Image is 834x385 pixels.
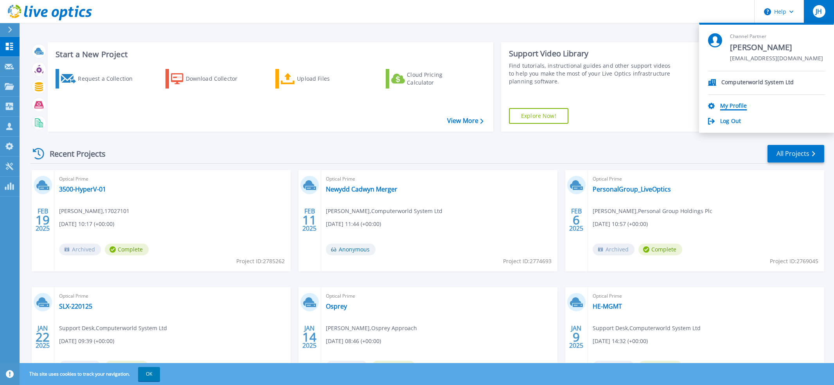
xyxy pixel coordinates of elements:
[297,71,359,87] div: Upload Files
[326,220,381,228] span: [DATE] 11:44 (+00:00)
[326,361,368,372] span: Archived
[56,50,483,59] h3: Start a New Project
[447,117,484,125] a: View More
[165,69,253,89] a: Download Collector
[767,145,824,163] a: All Projects
[593,302,622,310] a: HE-MGMT
[816,8,822,14] span: JH
[59,185,106,193] a: 3500-HyperV-01
[593,220,648,228] span: [DATE] 10:57 (+00:00)
[573,334,580,340] span: 9
[730,42,823,53] span: [PERSON_NAME]
[59,220,114,228] span: [DATE] 10:17 (+00:00)
[638,244,682,255] span: Complete
[59,302,92,310] a: SLX-220125
[78,71,140,87] div: Request a Collection
[59,324,167,333] span: Support Desk , Computerworld System Ltd
[105,244,149,255] span: Complete
[593,175,820,183] span: Optical Prime
[573,217,580,223] span: 6
[186,71,248,87] div: Download Collector
[275,69,363,89] a: Upload Files
[30,144,116,163] div: Recent Projects
[236,257,285,266] span: Project ID: 2785262
[35,206,50,234] div: FEB 2025
[59,175,286,183] span: Optical Prime
[59,292,286,300] span: Optical Prime
[730,33,823,40] span: Channel Partner
[36,217,50,223] span: 19
[326,337,381,345] span: [DATE] 08:46 (+00:00)
[593,324,701,333] span: Support Desk , Computerworld System Ltd
[59,337,114,345] span: [DATE] 09:39 (+00:00)
[326,292,553,300] span: Optical Prime
[326,302,347,310] a: Osprey
[302,334,316,340] span: 14
[407,71,469,87] div: Cloud Pricing Calculator
[638,361,682,372] span: Complete
[593,207,712,215] span: [PERSON_NAME] , Personal Group Holdings Plc
[593,337,648,345] span: [DATE] 14:32 (+00:00)
[138,367,160,381] button: OK
[569,206,584,234] div: FEB 2025
[593,292,820,300] span: Optical Prime
[720,103,747,110] a: My Profile
[36,334,50,340] span: 22
[372,361,415,372] span: Complete
[593,185,671,193] a: PersonalGroup_LiveOptics
[302,217,316,223] span: 11
[770,257,818,266] span: Project ID: 2769045
[326,175,553,183] span: Optical Prime
[593,244,634,255] span: Archived
[509,108,568,124] a: Explore Now!
[35,323,50,351] div: JAN 2025
[593,361,634,372] span: Archived
[59,361,101,372] span: Archived
[105,361,149,372] span: Complete
[386,69,473,89] a: Cloud Pricing Calculator
[22,367,160,381] span: This site uses cookies to track your navigation.
[59,207,129,215] span: [PERSON_NAME] , 17027101
[326,324,417,333] span: [PERSON_NAME] , Osprey Approach
[509,62,674,85] div: Find tutorials, instructional guides and other support videos to help you make the most of your L...
[720,118,741,125] a: Log Out
[509,49,674,59] div: Support Video Library
[302,206,317,234] div: FEB 2025
[326,244,376,255] span: Anonymous
[56,69,143,89] a: Request a Collection
[569,323,584,351] div: JAN 2025
[730,55,823,63] span: [EMAIL_ADDRESS][DOMAIN_NAME]
[302,323,317,351] div: JAN 2025
[503,257,552,266] span: Project ID: 2774693
[326,185,397,193] a: Newydd Cadwyn Merger
[326,207,442,215] span: [PERSON_NAME] , Computerworld System Ltd
[59,244,101,255] span: Archived
[721,79,794,87] p: Computerworld System Ltd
